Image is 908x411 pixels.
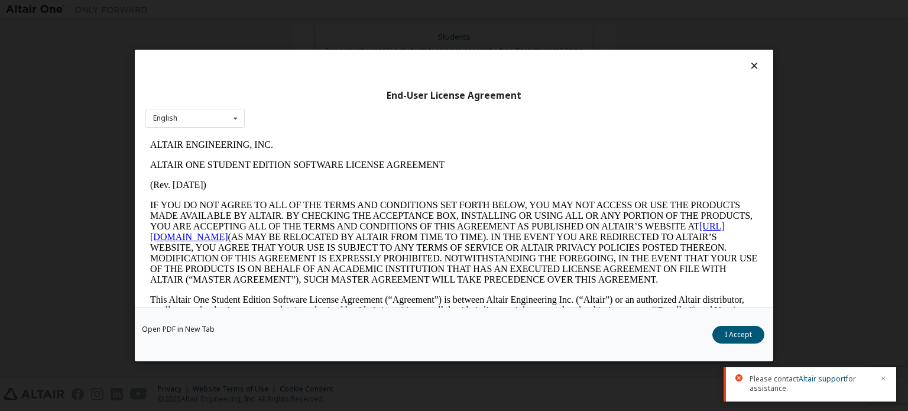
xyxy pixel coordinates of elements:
[5,25,612,35] p: ALTAIR ONE STUDENT EDITION SOFTWARE LICENSE AGREEMENT
[712,326,764,344] button: I Accept
[799,374,846,384] a: Altair support
[5,5,612,15] p: ALTAIR ENGINEERING, INC.
[5,86,579,107] a: [URL][DOMAIN_NAME]
[5,65,612,150] p: IF YOU DO NOT AGREE TO ALL OF THE TERMS AND CONDITIONS SET FORTH BELOW, YOU MAY NOT ACCESS OR USE...
[5,45,612,56] p: (Rev. [DATE])
[5,160,612,202] p: This Altair One Student Edition Software License Agreement (“Agreement”) is between Altair Engine...
[142,326,215,333] a: Open PDF in New Tab
[145,90,763,102] div: End-User License Agreement
[750,374,873,393] span: Please contact for assistance.
[153,115,177,122] div: English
